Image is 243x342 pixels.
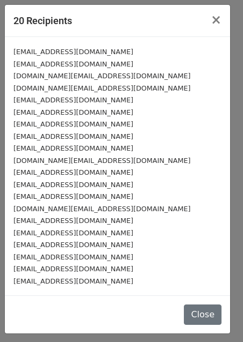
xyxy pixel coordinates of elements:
[211,12,221,27] span: ×
[13,205,190,213] small: [DOMAIN_NAME][EMAIL_ADDRESS][DOMAIN_NAME]
[13,277,133,285] small: [EMAIL_ADDRESS][DOMAIN_NAME]
[13,157,190,165] small: [DOMAIN_NAME][EMAIL_ADDRESS][DOMAIN_NAME]
[13,60,133,68] small: [EMAIL_ADDRESS][DOMAIN_NAME]
[13,72,190,80] small: [DOMAIN_NAME][EMAIL_ADDRESS][DOMAIN_NAME]
[13,241,133,249] small: [EMAIL_ADDRESS][DOMAIN_NAME]
[13,181,133,189] small: [EMAIL_ADDRESS][DOMAIN_NAME]
[13,217,133,225] small: [EMAIL_ADDRESS][DOMAIN_NAME]
[13,13,72,28] h5: 20 Recipients
[13,120,133,128] small: [EMAIL_ADDRESS][DOMAIN_NAME]
[13,229,133,237] small: [EMAIL_ADDRESS][DOMAIN_NAME]
[13,84,190,92] small: [DOMAIN_NAME][EMAIL_ADDRESS][DOMAIN_NAME]
[13,168,133,176] small: [EMAIL_ADDRESS][DOMAIN_NAME]
[13,265,133,273] small: [EMAIL_ADDRESS][DOMAIN_NAME]
[202,5,230,35] button: Close
[13,144,133,152] small: [EMAIL_ADDRESS][DOMAIN_NAME]
[13,96,133,104] small: [EMAIL_ADDRESS][DOMAIN_NAME]
[184,304,221,325] button: Close
[189,291,243,342] iframe: Chat Widget
[13,48,133,56] small: [EMAIL_ADDRESS][DOMAIN_NAME]
[13,132,133,140] small: [EMAIL_ADDRESS][DOMAIN_NAME]
[13,192,133,200] small: [EMAIL_ADDRESS][DOMAIN_NAME]
[13,108,133,116] small: [EMAIL_ADDRESS][DOMAIN_NAME]
[13,253,133,261] small: [EMAIL_ADDRESS][DOMAIN_NAME]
